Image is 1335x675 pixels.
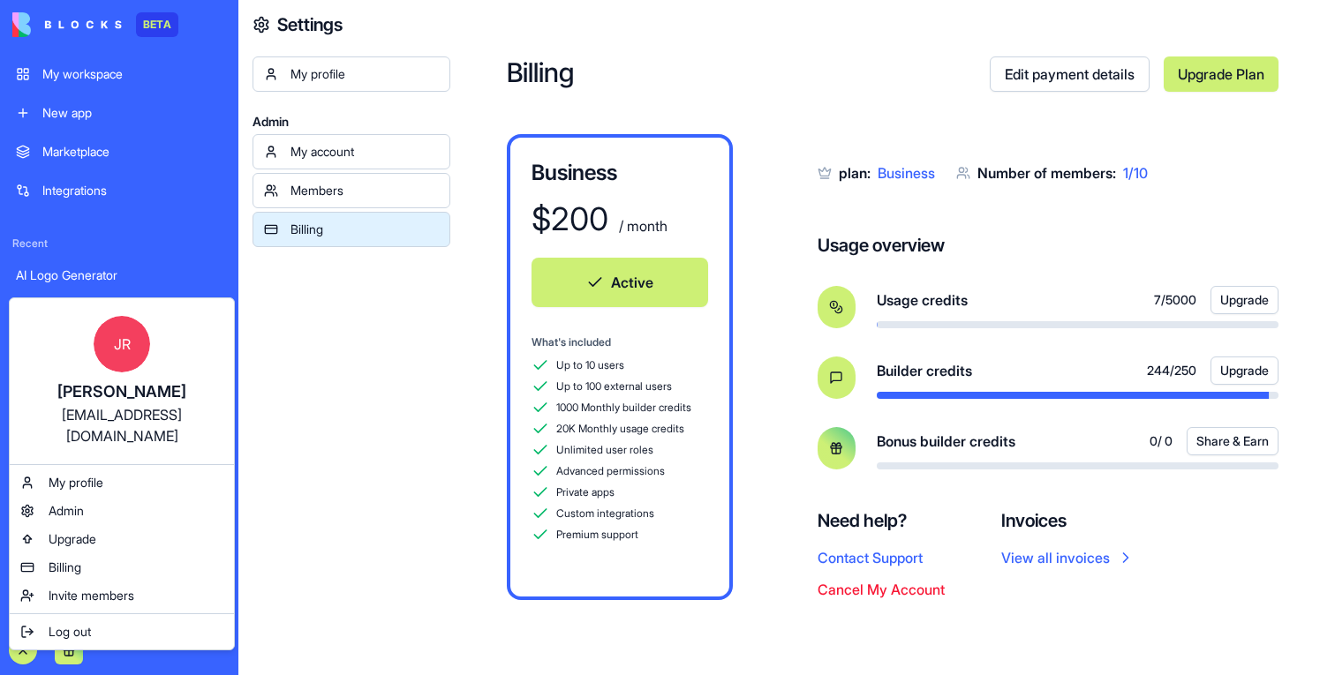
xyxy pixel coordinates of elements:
a: My profile [13,469,230,497]
span: My profile [49,474,103,491]
a: Invite members [13,581,230,610]
span: Invite members [49,587,134,604]
div: AI Logo Generator [16,266,222,284]
div: [PERSON_NAME] [27,379,216,404]
div: [EMAIL_ADDRESS][DOMAIN_NAME] [27,404,216,446]
span: Billing [49,559,81,576]
span: Log out [49,623,91,641]
a: JR[PERSON_NAME][EMAIL_ADDRESS][DOMAIN_NAME] [13,302,230,461]
a: Billing [13,553,230,581]
a: Upgrade [13,525,230,553]
a: Admin [13,497,230,525]
span: Admin [49,502,84,520]
span: JR [94,316,150,372]
span: Upgrade [49,530,96,548]
span: Recent [5,236,233,251]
